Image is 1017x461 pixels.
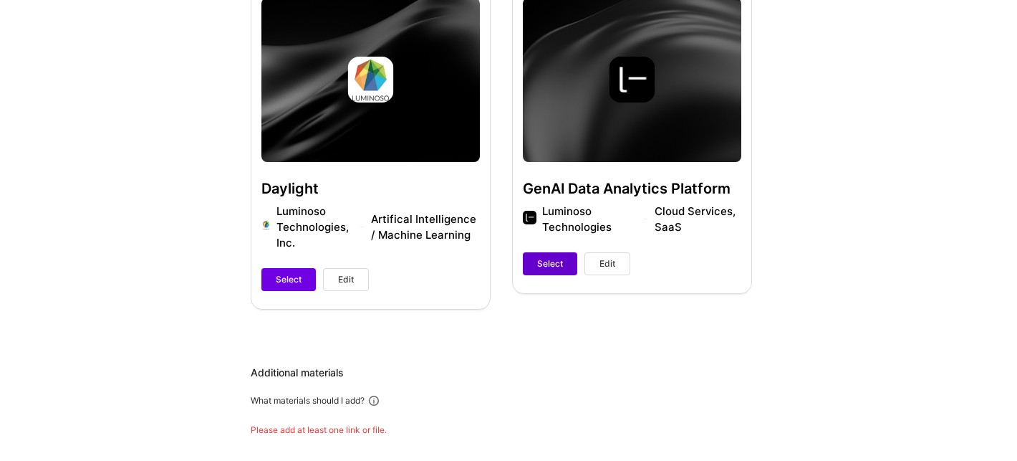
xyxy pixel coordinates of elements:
div: Additional materials [251,366,752,380]
button: Edit [584,252,630,275]
div: Please add at least one link or file. [251,424,752,436]
div: What materials should I add? [251,395,365,407]
span: Select [276,273,302,286]
span: Edit [599,257,615,270]
button: Edit [323,268,369,291]
span: Edit [338,273,354,286]
i: icon Info [367,394,380,407]
span: Select [537,257,563,270]
button: Select [261,268,316,291]
button: Select [523,252,577,275]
